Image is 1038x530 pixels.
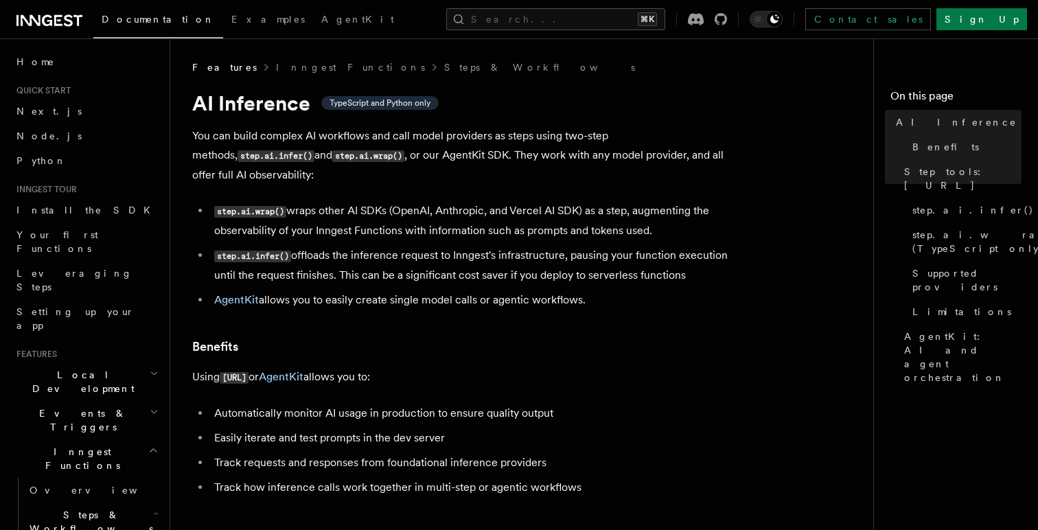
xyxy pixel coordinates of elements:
span: Step tools: [URL] [904,165,1022,192]
li: Easily iterate and test prompts in the dev server [210,428,741,448]
span: Your first Functions [16,229,98,254]
a: Your first Functions [11,222,161,261]
a: Benefits [192,337,238,356]
a: Inngest Functions [276,60,425,74]
span: Node.js [16,130,82,141]
p: You can build complex AI workflows and call model providers as steps using two-step methods, and ... [192,126,741,185]
li: offloads the inference request to Inngest's infrastructure, pausing your function execution until... [210,246,741,285]
p: Using or allows you to: [192,367,741,387]
span: Next.js [16,106,82,117]
span: Features [192,60,257,74]
span: Setting up your app [16,306,135,331]
a: Benefits [907,135,1022,159]
a: AgentKit [214,293,259,306]
a: Steps & Workflows [444,60,635,74]
a: Supported providers [907,261,1022,299]
a: AgentKit [259,370,303,383]
code: step.ai.infer() [214,251,291,262]
span: Quick start [11,85,71,96]
a: Step tools: [URL] [899,159,1022,198]
a: Limitations [907,299,1022,324]
span: Limitations [912,305,1011,319]
code: [URL] [220,372,249,384]
button: Search...⌘K [446,8,665,30]
a: AgentKit [313,4,402,37]
a: Install the SDK [11,198,161,222]
span: Inngest tour [11,184,77,195]
span: Inngest Functions [11,445,148,472]
a: Node.js [11,124,161,148]
a: step.ai.wrap() (TypeScript only) [907,222,1022,261]
a: Documentation [93,4,223,38]
button: Inngest Functions [11,439,161,478]
a: AI Inference [890,110,1022,135]
a: Overview [24,478,161,503]
h4: On this page [890,88,1022,110]
li: Automatically monitor AI usage in production to ensure quality output [210,404,741,423]
li: wraps other AI SDKs (OpenAI, Anthropic, and Vercel AI SDK) as a step, augmenting the observabilit... [210,201,741,240]
a: Next.js [11,99,161,124]
span: AgentKit [321,14,394,25]
a: AgentKit: AI and agent orchestration [899,324,1022,390]
a: Sign Up [936,8,1027,30]
a: Contact sales [805,8,931,30]
a: Examples [223,4,313,37]
span: Benefits [912,140,979,154]
button: Events & Triggers [11,401,161,439]
button: Local Development [11,362,161,401]
a: Setting up your app [11,299,161,338]
span: step.ai.infer() [912,203,1034,217]
span: Home [16,55,55,69]
span: AgentKit: AI and agent orchestration [904,330,1022,384]
span: Leveraging Steps [16,268,132,292]
span: Examples [231,14,305,25]
code: step.ai.wrap() [332,150,404,162]
h1: AI Inference [192,91,741,115]
span: Events & Triggers [11,406,150,434]
span: Features [11,349,57,360]
code: step.ai.infer() [238,150,314,162]
span: Overview [30,485,171,496]
a: step.ai.infer() [907,198,1022,222]
span: AI Inference [896,115,1017,129]
li: Track requests and responses from foundational inference providers [210,453,741,472]
span: Local Development [11,368,150,395]
span: Supported providers [912,266,1022,294]
span: TypeScript and Python only [330,97,430,108]
span: Python [16,155,67,166]
a: Python [11,148,161,173]
span: Documentation [102,14,215,25]
button: Toggle dark mode [750,11,783,27]
a: Home [11,49,161,74]
code: step.ai.wrap() [214,206,286,218]
li: Track how inference calls work together in multi-step or agentic workflows [210,478,741,497]
a: Leveraging Steps [11,261,161,299]
span: Install the SDK [16,205,159,216]
kbd: ⌘K [638,12,657,26]
li: allows you to easily create single model calls or agentic workflows. [210,290,741,310]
